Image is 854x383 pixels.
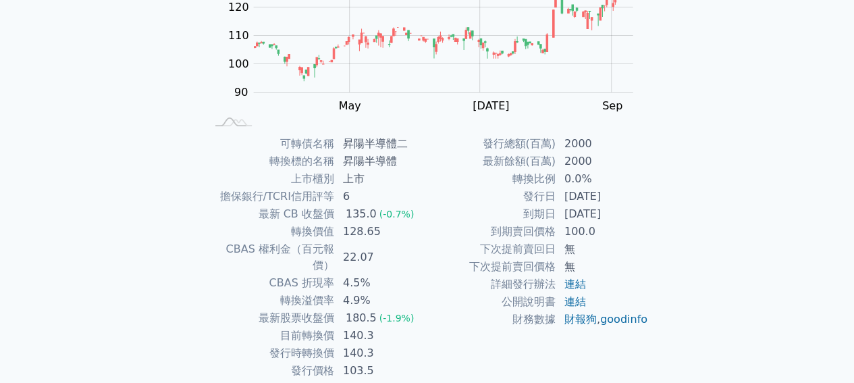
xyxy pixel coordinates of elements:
[228,57,249,70] tspan: 100
[556,258,649,276] td: 無
[335,240,427,274] td: 22.07
[556,311,649,328] td: ,
[564,278,586,290] a: 連結
[206,344,335,362] td: 發行時轉換價
[556,135,649,153] td: 2000
[228,29,249,42] tspan: 110
[427,205,556,223] td: 到期日
[206,274,335,292] td: CBAS 折現率
[206,135,335,153] td: 可轉債名稱
[379,313,415,324] span: (-1.9%)
[556,223,649,240] td: 100.0
[427,258,556,276] td: 下次提前賣回價格
[427,223,556,240] td: 到期賣回價格
[556,170,649,188] td: 0.0%
[427,188,556,205] td: 發行日
[335,344,427,362] td: 140.3
[206,309,335,327] td: 最新股票收盤價
[343,310,379,326] div: 180.5
[335,327,427,344] td: 140.3
[427,311,556,328] td: 財務數據
[228,1,249,14] tspan: 120
[556,188,649,205] td: [DATE]
[335,188,427,205] td: 6
[427,135,556,153] td: 發行總額(百萬)
[427,240,556,258] td: 下次提前賣回日
[556,205,649,223] td: [DATE]
[600,313,647,326] a: goodinfo
[556,240,649,258] td: 無
[234,86,248,99] tspan: 90
[335,170,427,188] td: 上市
[343,206,379,222] div: 135.0
[335,223,427,240] td: 128.65
[335,362,427,380] td: 103.5
[427,293,556,311] td: 公開說明書
[206,240,335,274] td: CBAS 權利金（百元報價）
[206,223,335,240] td: 轉換價值
[473,99,509,112] tspan: [DATE]
[335,135,427,153] td: 昇陽半導體二
[427,153,556,170] td: 最新餘額(百萬)
[602,99,622,112] tspan: Sep
[206,170,335,188] td: 上市櫃別
[379,209,415,220] span: (-0.7%)
[335,153,427,170] td: 昇陽半導體
[206,327,335,344] td: 目前轉換價
[206,153,335,170] td: 轉換標的名稱
[335,274,427,292] td: 4.5%
[335,292,427,309] td: 4.9%
[206,292,335,309] td: 轉換溢價率
[206,188,335,205] td: 擔保銀行/TCRI信用評等
[564,313,597,326] a: 財報狗
[556,153,649,170] td: 2000
[338,99,361,112] tspan: May
[427,276,556,293] td: 詳細發行辦法
[206,362,335,380] td: 發行價格
[564,295,586,308] a: 連結
[206,205,335,223] td: 最新 CB 收盤價
[427,170,556,188] td: 轉換比例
